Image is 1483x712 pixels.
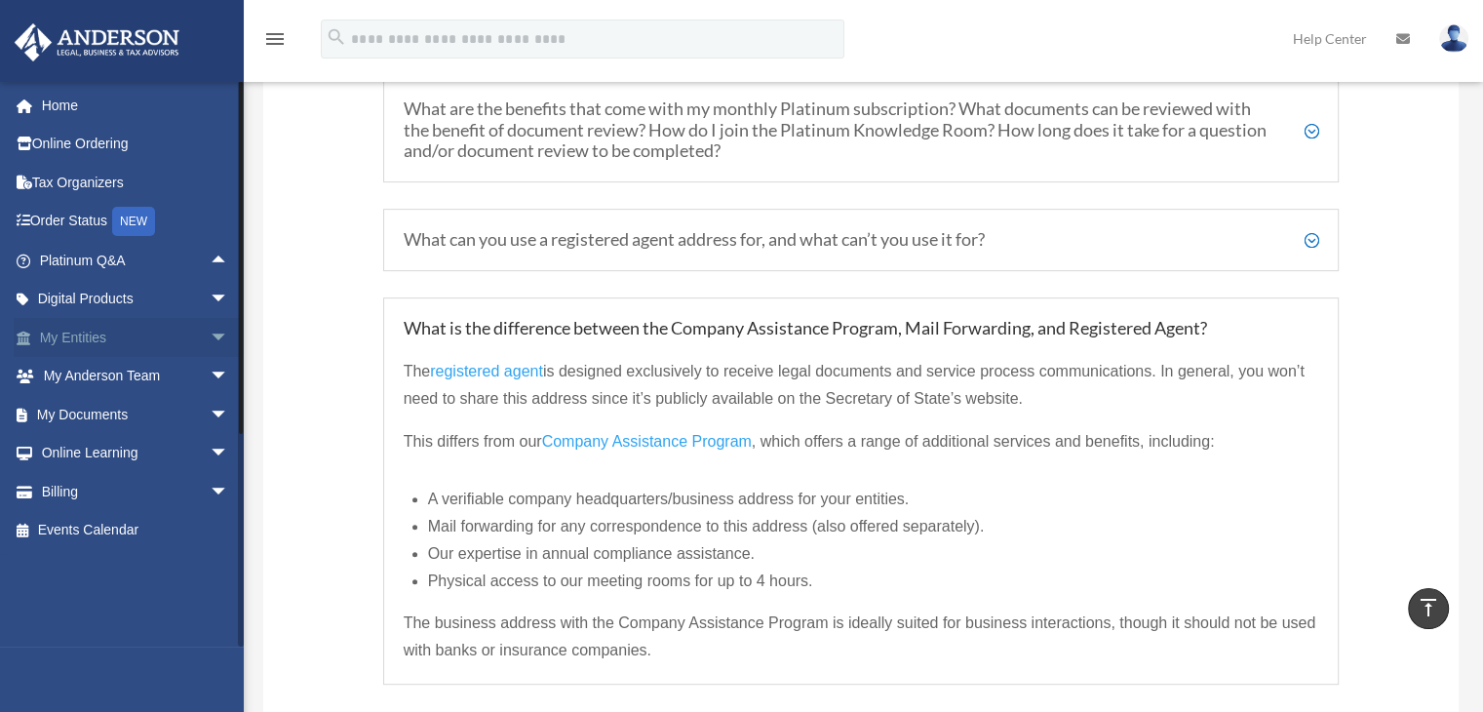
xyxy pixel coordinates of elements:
i: vertical_align_top [1417,596,1440,619]
a: vertical_align_top [1408,588,1449,629]
a: Tax Organizers [14,163,258,202]
a: Digital Productsarrow_drop_down [14,280,258,319]
span: This differs from our [404,433,542,450]
img: Anderson Advisors Platinum Portal [9,23,185,61]
a: Online Ordering [14,125,258,164]
a: My Anderson Teamarrow_drop_down [14,357,258,396]
a: Company Assistance Program [542,433,752,459]
i: search [326,26,347,48]
span: Our expertise in annual compliance assistance. [428,545,755,562]
a: Events Calendar [14,511,258,550]
a: Order StatusNEW [14,202,258,242]
span: arrow_drop_down [210,434,249,474]
span: The business address with the Company Assistance Program is ideally suited for business interacti... [404,614,1316,658]
span: , which offers a range of additional services and benefits, including: [752,433,1215,450]
h5: What can you use a registered agent address for, and what can’t you use it for? [404,229,1319,251]
span: arrow_drop_down [210,357,249,397]
span: arrow_drop_down [210,472,249,512]
a: Platinum Q&Aarrow_drop_up [14,241,258,280]
span: A verifiable company headquarters/business address for your entities. [428,491,910,507]
a: registered agent [430,363,543,389]
img: User Pic [1439,24,1468,53]
h5: What is the difference between the Company Assistance Program, Mail Forwarding, and Registered Ag... [404,318,1319,339]
span: Mail forwarding for any correspondence to this address (also offered separately). [428,518,985,534]
span: The [404,363,431,379]
span: arrow_drop_up [210,241,249,281]
a: My Documentsarrow_drop_down [14,395,258,434]
a: My Entitiesarrow_drop_down [14,318,258,357]
span: Company Assistance Program [542,433,752,450]
span: registered agent [430,363,543,379]
span: arrow_drop_down [210,318,249,358]
span: Physical access to our meeting rooms for up to 4 hours. [428,573,813,589]
a: Home [14,86,258,125]
span: arrow_drop_down [210,280,249,320]
a: Online Learningarrow_drop_down [14,434,258,473]
a: Billingarrow_drop_down [14,472,258,511]
span: arrow_drop_down [210,395,249,435]
i: menu [263,27,287,51]
div: NEW [112,207,155,236]
a: menu [263,34,287,51]
span: is designed exclusively to receive legal documents and service process communications. In general... [404,363,1305,407]
h5: What are the benefits that come with my monthly Platinum subscription? What documents can be revi... [404,99,1319,162]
